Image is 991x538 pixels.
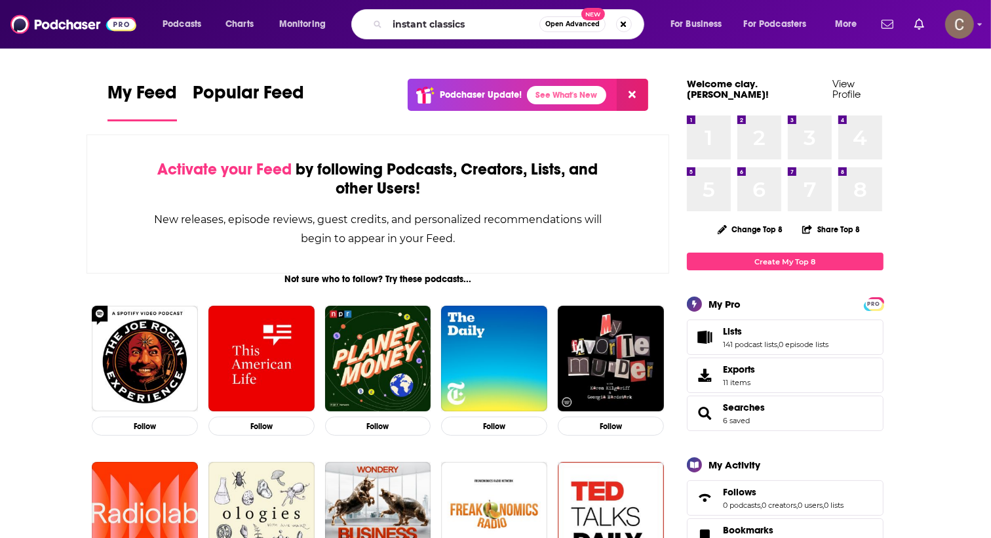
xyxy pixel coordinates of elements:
[387,14,539,35] input: Search podcasts, credits, & more...
[723,486,844,498] a: Follows
[744,15,807,33] span: For Podcasters
[723,325,742,337] span: Lists
[835,15,857,33] span: More
[824,501,844,510] a: 0 lists
[441,306,547,412] img: The Daily
[945,10,974,39] button: Show profile menu
[87,274,669,285] div: Not sure who to follow? Try these podcasts...
[710,221,791,238] button: Change Top 8
[440,89,522,100] p: Podchaser Update!
[723,416,750,425] a: 6 saved
[723,524,773,536] span: Bookmarks
[779,340,828,349] a: 0 episode lists
[92,306,198,412] img: The Joe Rogan Experience
[866,299,882,308] a: PRO
[193,81,304,112] span: Popular Feed
[762,501,796,510] a: 0 creators
[153,160,603,198] div: by following Podcasts, Creators, Lists, and other Users!
[687,396,884,431] span: Searches
[723,486,756,498] span: Follows
[796,501,798,510] span: ,
[325,306,431,412] img: Planet Money
[527,86,606,104] a: See What's New
[723,363,755,375] span: Exports
[107,81,177,121] a: My Feed
[945,10,974,39] span: Logged in as clay.bolton
[92,417,198,436] button: Follow
[723,325,828,337] a: Lists
[798,501,823,510] a: 0 users
[687,480,884,516] span: Follows
[279,15,326,33] span: Monitoring
[909,13,929,35] a: Show notifications dropdown
[153,14,218,35] button: open menu
[670,15,722,33] span: For Business
[193,81,304,121] a: Popular Feed
[691,404,718,423] a: Searches
[723,340,777,349] a: 141 podcast lists
[325,417,431,436] button: Follow
[661,14,739,35] button: open menu
[687,77,769,100] a: Welcome clay.[PERSON_NAME]!
[691,328,718,346] a: Lists
[760,501,762,510] span: ,
[823,501,824,510] span: ,
[153,210,603,248] div: New releases, episode reviews, guest credits, and personalized recommendations will begin to appe...
[802,217,861,242] button: Share Top 8
[866,299,882,309] span: PRO
[691,366,718,384] span: Exports
[691,489,718,507] a: Follows
[687,253,884,270] a: Create My Top 8
[581,8,605,20] span: New
[208,417,315,436] button: Follow
[687,358,884,393] a: Exports
[441,417,547,436] button: Follow
[163,15,201,33] span: Podcasts
[545,21,600,28] span: Open Advanced
[945,10,974,39] img: User Profile
[107,81,177,112] span: My Feed
[833,77,861,100] a: View Profile
[208,306,315,412] img: This American Life
[270,14,343,35] button: open menu
[558,417,664,436] button: Follow
[687,320,884,355] span: Lists
[723,402,765,413] a: Searches
[539,16,606,32] button: Open AdvancedNew
[558,306,664,412] img: My Favorite Murder with Karen Kilgariff and Georgia Hardstark
[364,9,657,39] div: Search podcasts, credits, & more...
[10,12,136,37] img: Podchaser - Follow, Share and Rate Podcasts
[709,298,741,310] div: My Pro
[826,14,874,35] button: open menu
[723,378,755,387] span: 11 items
[723,524,800,536] a: Bookmarks
[723,501,760,510] a: 0 podcasts
[735,14,826,35] button: open menu
[157,159,292,179] span: Activate your Feed
[709,459,760,471] div: My Activity
[217,14,262,35] a: Charts
[225,15,254,33] span: Charts
[876,13,899,35] a: Show notifications dropdown
[777,340,779,349] span: ,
